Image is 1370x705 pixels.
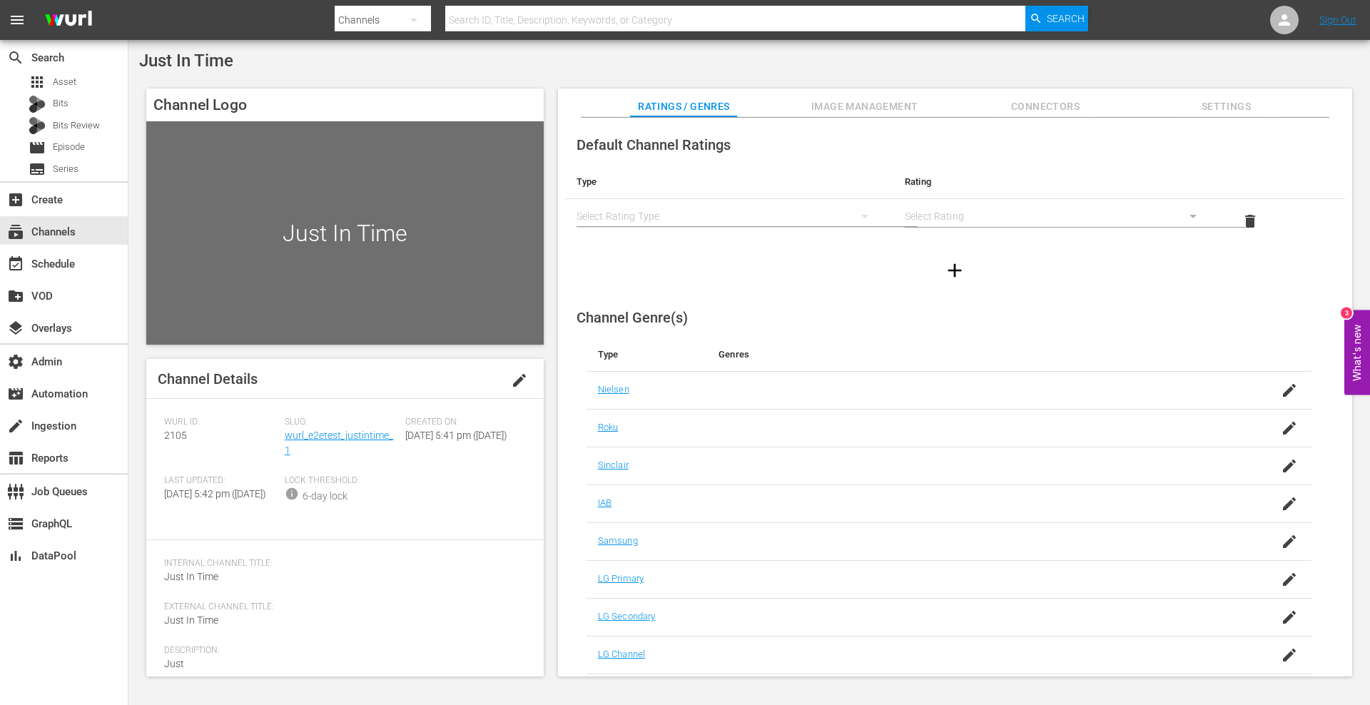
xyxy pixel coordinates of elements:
div: 3 [1341,308,1352,319]
span: Just In Time [164,614,218,626]
th: Type [565,165,893,199]
span: Overlays [7,320,24,337]
span: Job Queues [7,483,24,500]
span: Just [164,658,184,669]
img: ans4CAIJ8jUAAAAAAAAAAAAAAAAAAAAAAAAgQb4GAAAAAAAAAAAAAAAAAAAAAAAAJMjXAAAAAAAAAAAAAAAAAAAAAAAAgAT5G... [34,4,103,37]
span: Settings [1172,98,1279,116]
span: Wurl ID: [164,417,278,428]
div: 6-day lock [303,489,347,504]
a: IAB [598,497,612,508]
span: Bits Review [53,118,100,133]
span: Schedule [7,255,24,273]
div: Bits Review [29,117,46,134]
span: Create [7,191,24,208]
span: Channels [7,223,24,240]
span: Episode [29,139,46,156]
a: Nielsen [598,384,629,395]
span: [DATE] 5:41 pm ([DATE]) [405,430,507,441]
span: Asset [53,75,76,89]
span: delete [1242,213,1259,230]
span: Automation [7,385,24,402]
span: Bits [53,96,68,111]
th: Rating [893,165,1222,199]
span: [DATE] 5:42 pm ([DATE]) [164,488,266,499]
span: Lock Threshold: [285,475,398,487]
div: Just In Time [146,121,544,345]
span: Connectors [992,98,1099,116]
span: Slug: [285,417,398,428]
span: info [285,487,299,501]
span: Default Channel Ratings [577,136,731,153]
div: Bits [29,96,46,113]
button: Open Feedback Widget [1344,310,1370,395]
button: edit [502,363,537,397]
span: edit [511,372,528,389]
th: Type [587,338,707,372]
span: Search [1047,6,1085,31]
span: Ingestion [7,417,24,435]
span: Series [29,161,46,178]
span: Channel Details [158,370,258,387]
a: Sinclair [598,460,629,470]
a: Sign Out [1319,14,1356,26]
span: Created On: [405,417,519,428]
a: LG Primary [598,573,644,584]
button: delete [1233,204,1267,238]
span: Last Updated: [164,475,278,487]
span: Description: [164,645,519,656]
span: DataPool [7,547,24,564]
h4: Channel Logo [146,88,544,121]
a: LG Secondary [598,611,656,622]
span: Episode [53,140,85,154]
span: Asset [29,73,46,91]
span: Reports [7,450,24,467]
span: Search [7,49,24,66]
span: Image Management [811,98,918,116]
span: Channel Genre(s) [577,309,688,326]
span: Just In Time [139,51,233,71]
table: simple table [565,165,1345,243]
a: LG Channel [598,649,645,659]
span: Ratings / Genres [630,98,737,116]
span: 2105 [164,430,187,441]
span: GraphQL [7,515,24,532]
span: Just In Time [164,571,218,582]
span: VOD [7,288,24,305]
span: Series [53,162,78,176]
a: Roku [598,422,619,432]
button: Search [1025,6,1088,31]
a: wurl_e2etest_justintime_1 [285,430,393,456]
span: External Channel Title: [164,602,519,613]
a: Samsung [598,535,638,546]
th: Genres [707,338,1231,372]
span: menu [9,11,26,29]
span: Internal Channel Title: [164,558,519,569]
span: Admin [7,353,24,370]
